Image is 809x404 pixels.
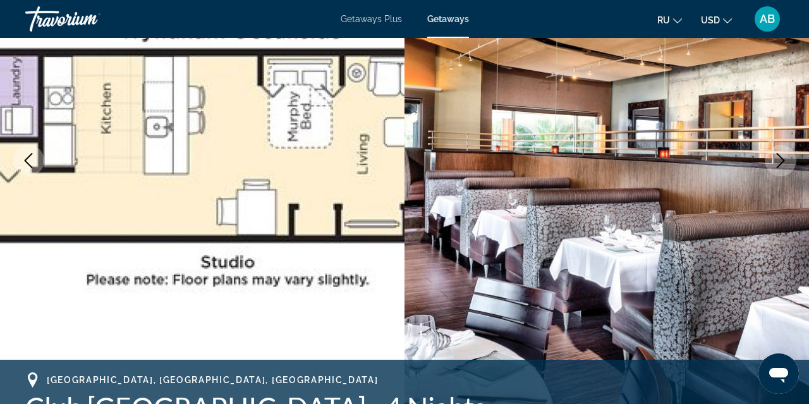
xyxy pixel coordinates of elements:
[760,13,775,25] span: AB
[427,14,469,24] a: Getaways
[341,14,402,24] a: Getaways Plus
[701,15,720,25] span: USD
[13,145,44,176] button: Previous image
[701,11,732,29] button: Change currency
[765,145,796,176] button: Next image
[758,353,799,394] iframe: Кнопка для запуску вікна повідомлень
[657,11,682,29] button: Change language
[47,375,378,385] span: [GEOGRAPHIC_DATA], [GEOGRAPHIC_DATA], [GEOGRAPHIC_DATA]
[25,3,152,35] a: Travorium
[657,15,670,25] span: ru
[751,6,784,32] button: User Menu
